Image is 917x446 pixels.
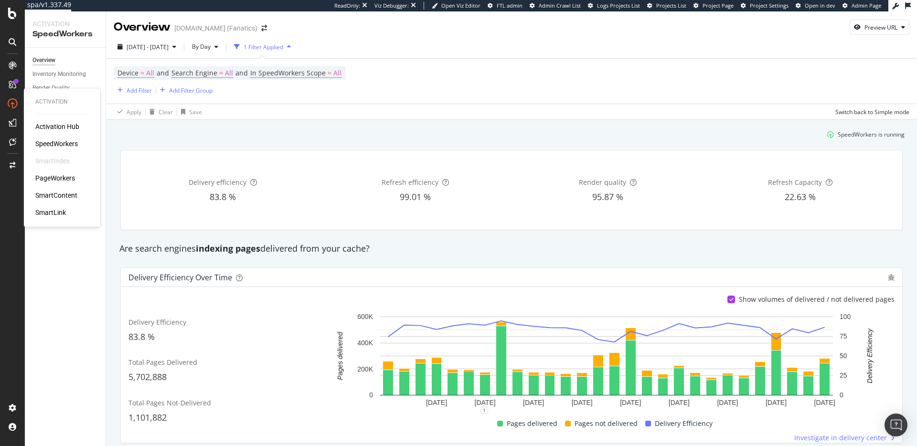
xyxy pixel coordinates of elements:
[35,122,79,131] a: Activation Hub
[357,365,373,373] text: 200K
[261,25,267,32] div: arrow-right-arrow-left
[656,2,686,9] span: Projects List
[128,358,197,367] span: Total Pages Delivered
[128,398,211,407] span: Total Pages Not-Delivered
[400,191,431,202] span: 99.01 %
[369,392,373,399] text: 0
[128,318,186,327] span: Delivery Efficiency
[244,43,283,51] div: 1 Filter Applied
[35,139,78,149] a: SpeedWorkers
[840,372,847,380] text: 25
[156,85,213,96] button: Add Filter Group
[785,191,816,202] span: 22.63 %
[717,399,738,407] text: [DATE]
[114,104,141,119] button: Apply
[177,104,202,119] button: Save
[750,2,789,9] span: Project Settings
[703,2,734,9] span: Project Page
[579,178,626,187] span: Render quality
[864,23,897,32] div: Preview URL
[32,69,86,79] div: Inventory Monitoring
[426,399,447,407] text: [DATE]
[140,68,144,77] span: =
[840,333,847,340] text: 75
[225,66,233,80] span: All
[117,68,139,77] span: Device
[768,178,822,187] span: Refresh Capacity
[866,328,874,383] text: Delivery Efficiency
[128,273,232,282] div: Delivery Efficiency over time
[530,2,581,10] a: Admin Crawl List
[441,2,480,9] span: Open Viz Editor
[189,108,202,116] div: Save
[620,399,641,407] text: [DATE]
[146,66,154,80] span: All
[35,191,77,200] div: SmartContent
[655,418,713,429] span: Delivery Efficiency
[188,42,211,51] span: By Day
[323,312,889,410] svg: A chart.
[796,2,835,10] a: Open in dev
[35,98,89,106] div: Activation
[32,55,55,65] div: Overview
[334,2,360,10] div: ReadOnly:
[497,2,522,9] span: FTL admin
[188,39,222,54] button: By Day
[127,43,169,51] span: [DATE] - [DATE]
[382,178,438,187] span: Refresh efficiency
[850,20,909,35] button: Preview URL
[480,406,488,414] div: 1
[32,19,98,29] div: Activation
[146,104,173,119] button: Clear
[333,66,341,80] span: All
[523,399,544,407] text: [DATE]
[128,412,167,423] span: 1,101,882
[805,2,835,9] span: Open in dev
[357,339,373,347] text: 400K
[852,2,881,9] span: Admin Page
[32,29,98,40] div: SpeedWorkers
[169,86,213,95] div: Add Filter Group
[840,313,851,321] text: 100
[794,433,887,443] span: Investigate in delivery center
[592,191,623,202] span: 95.87 %
[741,2,789,10] a: Project Settings
[157,68,169,77] span: and
[814,399,835,407] text: [DATE]
[219,68,223,77] span: =
[32,69,99,79] a: Inventory Monitoring
[794,433,895,443] a: Investigate in delivery center
[127,108,141,116] div: Apply
[114,85,152,96] button: Add Filter
[739,295,895,304] div: Show volumes of delivered / not delivered pages
[766,399,787,407] text: [DATE]
[35,156,70,166] div: SmartIndex
[575,418,638,429] span: Pages not delivered
[250,68,326,77] span: In SpeedWorkers Scope
[336,331,344,380] text: Pages delivered
[127,86,152,95] div: Add Filter
[647,2,686,10] a: Projects List
[32,83,99,93] a: Render Quality
[210,191,236,202] span: 83.8 %
[32,55,99,65] a: Overview
[114,19,171,35] div: Overview
[357,313,373,321] text: 600K
[888,274,895,281] div: bug
[488,2,522,10] a: FTL admin
[235,68,248,77] span: and
[840,352,847,360] text: 50
[842,2,881,10] a: Admin Page
[35,208,66,217] a: SmartLink
[539,2,581,9] span: Admin Crawl List
[128,331,155,342] span: 83.8 %
[114,39,180,54] button: [DATE] - [DATE]
[32,83,70,93] div: Render Quality
[475,399,496,407] text: [DATE]
[230,39,295,54] button: 1 Filter Applied
[838,130,905,138] div: SpeedWorkers is running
